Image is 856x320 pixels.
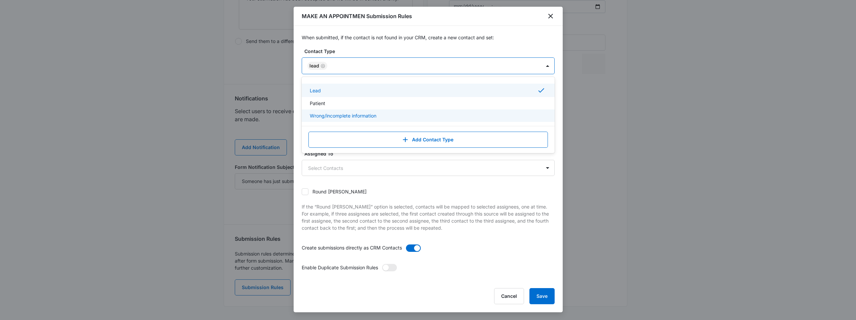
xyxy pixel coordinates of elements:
p: If the “Round [PERSON_NAME]” option is selected, contacts will be mapped to selected assignees, o... [302,203,555,231]
button: Add Contact Type [308,132,548,148]
label: Assigned To [304,150,557,157]
h1: MAKE AN APPOINTMEN Submission Rules [302,12,412,20]
p: When submitted, if the contact is not found in your CRM, create a new contact and set: [302,34,555,41]
label: Contact Type [304,48,557,55]
iframe: reCAPTCHA [133,207,219,227]
label: Round [PERSON_NAME] [302,188,367,195]
span: BOOK AN APPOINTMENT [4,214,69,220]
p: Enable Duplicate Submission Rules [302,264,378,271]
button: Cancel [494,288,524,304]
button: Save [529,288,555,304]
p: Create submissions directly as CRM Contacts [302,244,402,251]
p: Lead [310,87,321,94]
p: Patient [310,100,325,107]
button: close [547,12,555,20]
div: Remove Lead [319,63,325,68]
div: Lead [309,63,319,68]
p: Wrong/incomplete information [310,112,376,119]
